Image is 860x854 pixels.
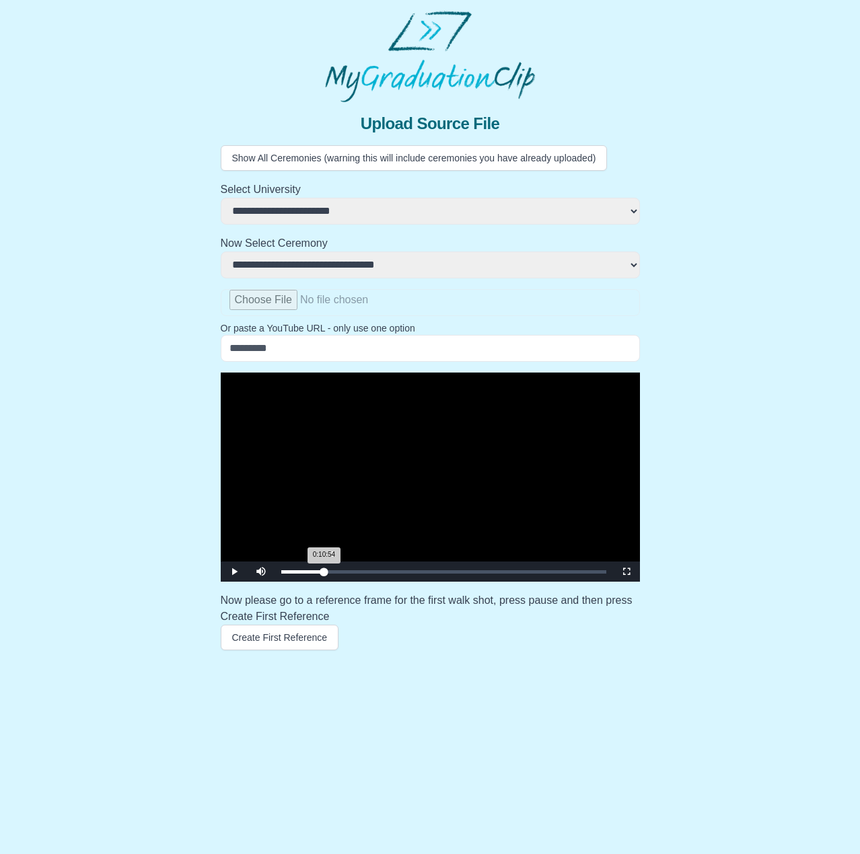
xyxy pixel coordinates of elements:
button: Show All Ceremonies (warning this will include ceremonies you have already uploaded) [221,145,608,171]
button: Fullscreen [613,561,640,582]
div: Progress Bar [281,570,606,574]
h2: Select University [221,182,640,198]
button: Play [221,561,248,582]
img: MyGraduationClip [325,11,535,102]
h3: Now please go to a reference frame for the first walk shot, press pause and then press Create Fir... [221,592,640,625]
button: Create First Reference [221,625,339,650]
h2: Now Select Ceremony [221,235,640,251]
p: Or paste a YouTube URL - only use one option [221,321,640,335]
span: Upload Source File [361,113,500,134]
button: Mute [248,561,275,582]
div: Video Player [221,373,640,582]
